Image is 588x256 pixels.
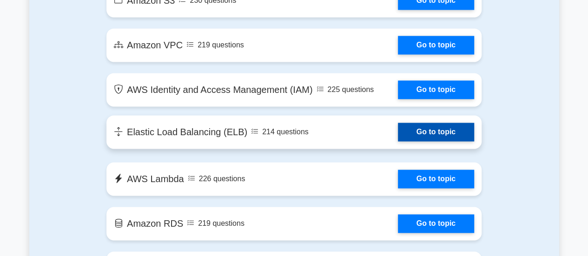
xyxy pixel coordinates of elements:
[398,214,474,233] a: Go to topic
[398,36,474,54] a: Go to topic
[398,80,474,99] a: Go to topic
[398,170,474,188] a: Go to topic
[398,123,474,141] a: Go to topic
